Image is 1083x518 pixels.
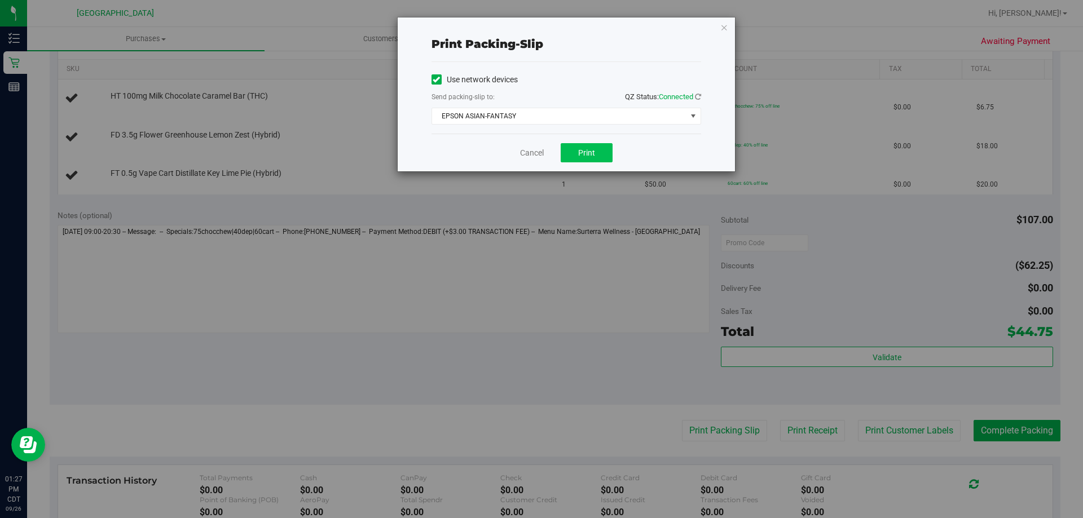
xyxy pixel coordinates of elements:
span: Print packing-slip [432,37,543,51]
label: Send packing-slip to: [432,92,495,102]
button: Print [561,143,613,162]
span: Print [578,148,595,157]
span: select [686,108,700,124]
span: EPSON ASIAN-FANTASY [432,108,686,124]
a: Cancel [520,147,544,159]
span: QZ Status: [625,92,701,101]
span: Connected [659,92,693,101]
iframe: Resource center [11,428,45,462]
label: Use network devices [432,74,518,86]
